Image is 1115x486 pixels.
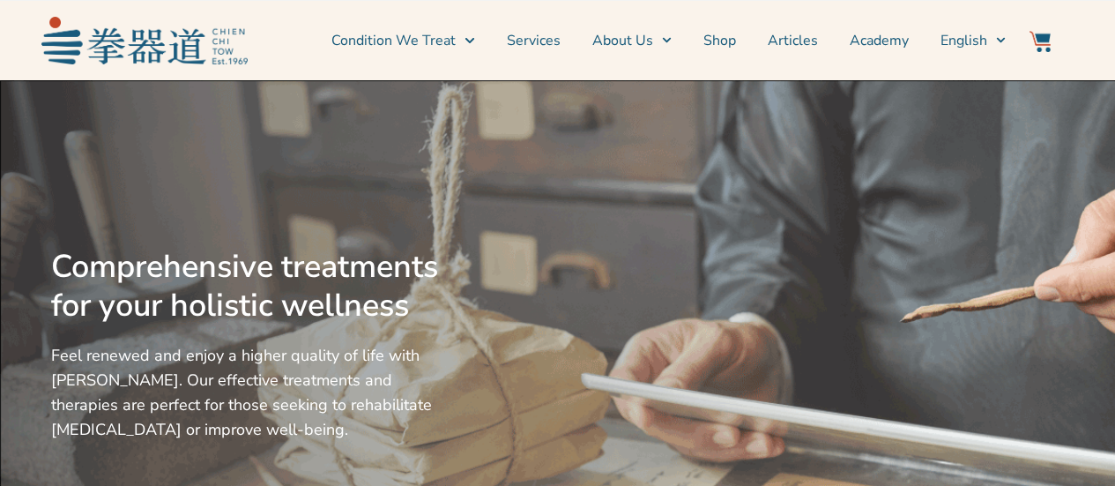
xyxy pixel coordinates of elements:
[768,19,818,63] a: Articles
[703,19,736,63] a: Shop
[51,248,446,325] h2: Comprehensive treatments for your holistic wellness
[256,19,1006,63] nav: Menu
[507,19,561,63] a: Services
[940,19,1006,63] a: English
[850,19,909,63] a: Academy
[592,19,672,63] a: About Us
[1030,31,1051,52] img: Website Icon-03
[51,343,446,442] p: Feel renewed and enjoy a higher quality of life with [PERSON_NAME]. Our effective treatments and ...
[940,30,987,51] span: English
[331,19,474,63] a: Condition We Treat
